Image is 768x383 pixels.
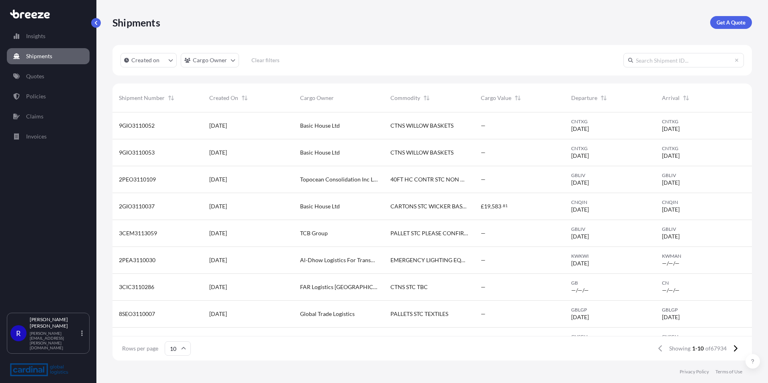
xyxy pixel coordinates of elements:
span: CTNS WILLOW BASKETS [390,122,453,130]
span: PALLETS STC TEXTILES [390,310,448,318]
span: — [481,149,486,157]
span: — [481,256,486,264]
a: Insights [7,28,90,44]
span: [DATE] [571,232,589,240]
p: Clear filters [251,56,280,64]
span: Global Trade Logistics [300,310,355,318]
span: [DATE] [571,259,589,267]
span: CNSGH [571,334,649,340]
p: Invoices [26,132,47,141]
span: GBLGP [662,307,739,313]
span: — [481,310,486,318]
span: —/—/— [662,259,680,267]
p: Policies [26,92,46,100]
span: [DATE] [662,313,680,321]
a: Privacy Policy [680,369,709,375]
span: 81 [503,204,508,207]
p: Shipments [112,16,160,29]
span: [DATE] [571,152,589,160]
span: CNTXG [571,118,649,125]
span: [DATE] [662,152,680,160]
span: Arrival [662,94,680,102]
span: 3CIC3110286 [119,283,154,291]
span: KWMAN [662,253,739,259]
span: 8SEO3110007 [119,310,155,318]
span: PALLET STC PLEASE CONFIRM COMMODITY [390,229,468,237]
span: Topocean Consolidation Inc Lax Nc [300,175,378,183]
a: Get A Quote [710,16,752,29]
span: CTNS WILLOW BASKETS [390,149,453,157]
button: Sort [240,93,249,103]
p: Quotes [26,72,44,80]
span: 583 [492,204,501,209]
button: Clear filters [243,54,288,67]
span: GBLGP [571,307,649,313]
span: Commodity [390,94,420,102]
span: [DATE] [571,125,589,133]
span: [DATE] [209,283,227,291]
button: cargoOwner Filter options [181,53,239,67]
span: 9GIO3110052 [119,122,155,130]
span: Cargo Value [481,94,511,102]
span: 3CEM3113059 [119,229,157,237]
span: — [481,122,486,130]
span: Basic House Ltd [300,202,340,210]
span: Rows per page [122,344,158,352]
span: FAR Logistics [GEOGRAPHIC_DATA] [300,283,378,291]
p: Created on [131,56,160,64]
span: EMERGENCY LIGHTING EQUIPMENT NOT RESTRICTED AS PER SPECIAL PROVISON A123 [390,256,468,264]
p: [PERSON_NAME][EMAIL_ADDRESS][PERSON_NAME][DOMAIN_NAME] [30,331,80,350]
button: Sort [166,93,176,103]
span: TCB Group [300,229,328,237]
input: Search Shipment ID... [623,53,744,67]
p: Get A Quote [717,18,746,26]
span: —/—/— [662,286,680,294]
span: Cargo Owner [300,94,334,102]
p: [PERSON_NAME] [PERSON_NAME] [30,316,80,329]
span: [DATE] [209,175,227,183]
p: Claims [26,112,43,120]
span: — [481,229,486,237]
span: CARTONS STC WICKER BASKETS [390,202,468,210]
span: [DATE] [662,125,680,133]
button: Sort [513,93,523,103]
span: [DATE] [209,310,227,318]
span: GBLIV [662,172,739,179]
span: , [490,204,492,209]
span: CNQIN [571,199,649,206]
span: GBLIV [571,172,649,179]
span: 1-10 [692,344,704,352]
span: — [481,175,486,183]
span: CNSGH [662,334,739,340]
a: Quotes [7,68,90,84]
span: [DATE] [209,149,227,157]
span: of 67934 [705,344,727,352]
span: [DATE] [209,202,227,210]
span: CTNS STC TBC [390,283,428,291]
span: Showing [669,344,690,352]
span: [DATE] [571,179,589,187]
span: [DATE] [662,179,680,187]
span: [DATE] [209,229,227,237]
span: GBLIV [662,226,739,232]
span: Al-Dhow Logistics For Transport [300,256,378,264]
a: Terms of Use [715,369,742,375]
button: Sort [681,93,691,103]
img: organization-logo [10,363,68,376]
button: Sort [422,93,431,103]
span: CN [662,280,739,286]
span: Shipment Number [119,94,165,102]
a: Shipments [7,48,90,64]
span: 2PEO3110109 [119,175,156,183]
span: Created On [209,94,238,102]
span: Basic House Ltd [300,149,340,157]
span: 19 [484,204,490,209]
p: Shipments [26,52,52,60]
button: Sort [599,93,609,103]
p: Cargo Owner [193,56,227,64]
span: CNQIN [662,199,739,206]
p: Insights [26,32,45,40]
span: 9GIO3110053 [119,149,155,157]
